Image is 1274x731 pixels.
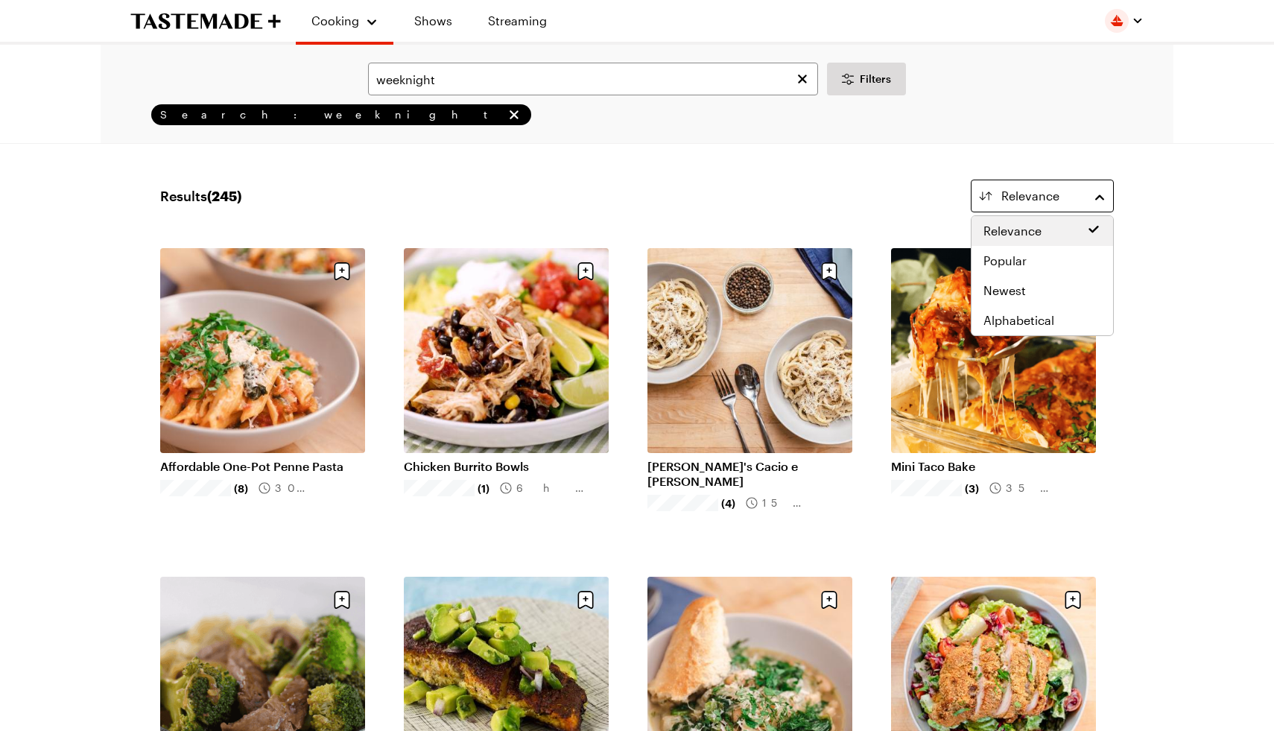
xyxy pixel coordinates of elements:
[983,311,1054,329] span: Alphabetical
[983,282,1026,300] span: Newest
[971,180,1114,212] button: Relevance
[971,215,1114,336] div: Relevance
[983,222,1042,240] span: Relevance
[1001,187,1059,205] span: Relevance
[983,252,1027,270] span: Popular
